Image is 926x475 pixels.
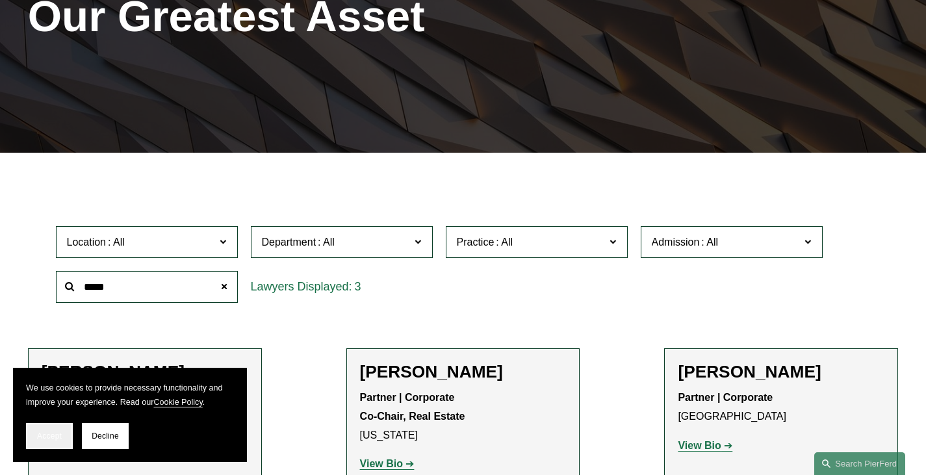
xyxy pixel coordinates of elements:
[360,458,415,469] a: View Bio
[360,458,403,469] strong: View Bio
[262,237,316,248] span: Department
[678,389,884,426] p: [GEOGRAPHIC_DATA]
[355,280,361,293] span: 3
[678,440,732,451] a: View Bio
[153,398,202,407] a: Cookie Policy
[92,431,119,441] span: Decline
[360,389,567,444] p: [US_STATE]
[652,237,700,248] span: Admission
[360,392,465,422] strong: Partner | Corporate Co-Chair, Real Estate
[42,362,248,383] h2: [PERSON_NAME]
[67,237,107,248] span: Location
[678,392,773,403] strong: Partner | Corporate
[82,423,129,449] button: Decline
[26,423,73,449] button: Accept
[457,237,495,248] span: Practice
[360,362,567,383] h2: [PERSON_NAME]
[37,431,62,441] span: Accept
[13,368,247,462] section: Cookie banner
[678,362,884,383] h2: [PERSON_NAME]
[678,440,721,451] strong: View Bio
[814,452,905,475] a: Search this site
[26,381,234,410] p: We use cookies to provide necessary functionality and improve your experience. Read our .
